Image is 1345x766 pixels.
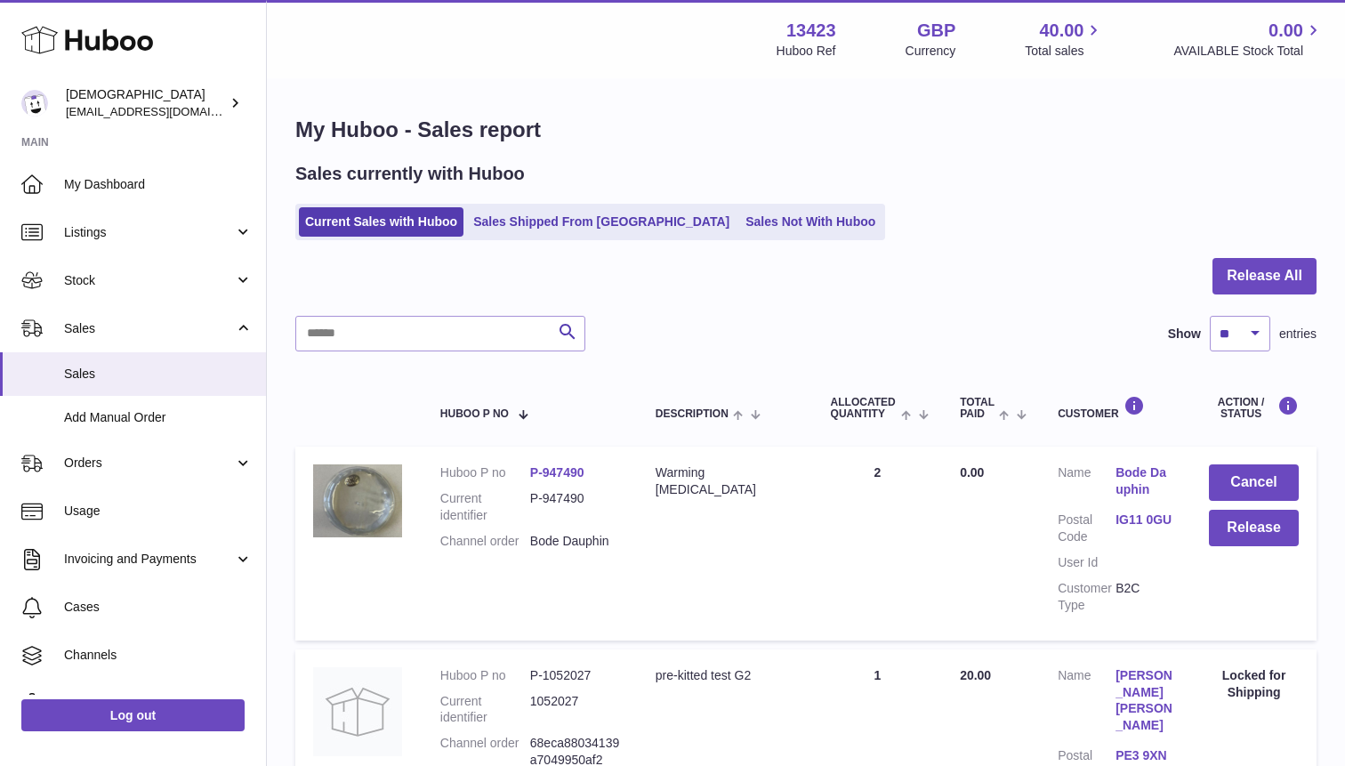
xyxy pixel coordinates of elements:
[960,465,984,480] span: 0.00
[1173,19,1324,60] a: 0.00 AVAILABLE Stock Total
[530,533,620,550] dd: Bode Dauphin
[64,366,253,383] span: Sales
[1115,580,1173,614] dd: B2C
[64,503,253,520] span: Usage
[313,667,402,756] img: no-photo.jpg
[777,43,836,60] div: Huboo Ref
[1212,258,1317,294] button: Release All
[1025,19,1104,60] a: 40.00 Total sales
[66,104,262,118] span: [EMAIL_ADDRESS][DOMAIN_NAME]
[1209,464,1299,501] button: Cancel
[313,464,402,537] img: 1707605143.png
[1209,667,1299,701] div: Locked for Shipping
[64,551,234,568] span: Invoicing and Payments
[1058,554,1115,571] dt: User Id
[739,207,882,237] a: Sales Not With Huboo
[656,408,729,420] span: Description
[1209,396,1299,420] div: Action / Status
[440,693,530,727] dt: Current identifier
[440,490,530,524] dt: Current identifier
[64,224,234,241] span: Listings
[1058,667,1115,739] dt: Name
[656,667,795,684] div: pre-kitted test G2
[467,207,736,237] a: Sales Shipped From [GEOGRAPHIC_DATA]
[1115,747,1173,764] a: PE3 9XN
[1115,667,1173,735] a: [PERSON_NAME] [PERSON_NAME]
[64,272,234,289] span: Stock
[530,490,620,524] dd: P-947490
[1058,580,1115,614] dt: Customer Type
[21,699,245,731] a: Log out
[960,397,995,420] span: Total paid
[831,397,897,420] span: ALLOCATED Quantity
[64,409,253,426] span: Add Manual Order
[786,19,836,43] strong: 13423
[440,408,509,420] span: Huboo P no
[1168,326,1201,343] label: Show
[1173,43,1324,60] span: AVAILABLE Stock Total
[960,668,991,682] span: 20.00
[64,599,253,616] span: Cases
[64,176,253,193] span: My Dashboard
[1209,510,1299,546] button: Release
[64,455,234,472] span: Orders
[440,667,530,684] dt: Huboo P no
[917,19,955,43] strong: GBP
[530,667,620,684] dd: P-1052027
[1039,19,1083,43] span: 40.00
[530,465,584,480] a: P-947490
[295,162,525,186] h2: Sales currently with Huboo
[813,447,943,640] td: 2
[21,90,48,117] img: olgazyuz@outlook.com
[440,464,530,481] dt: Huboo P no
[1115,512,1173,528] a: IG11 0GU
[656,464,795,498] div: Warming [MEDICAL_DATA]
[906,43,956,60] div: Currency
[1279,326,1317,343] span: entries
[440,533,530,550] dt: Channel order
[299,207,463,237] a: Current Sales with Huboo
[530,693,620,727] dd: 1052027
[64,320,234,337] span: Sales
[1058,512,1115,545] dt: Postal Code
[1058,396,1173,420] div: Customer
[1268,19,1303,43] span: 0.00
[295,116,1317,144] h1: My Huboo - Sales report
[1058,464,1115,503] dt: Name
[64,647,253,664] span: Channels
[66,86,226,120] div: [DEMOGRAPHIC_DATA]
[1115,464,1173,498] a: Bode Dauphin
[1025,43,1104,60] span: Total sales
